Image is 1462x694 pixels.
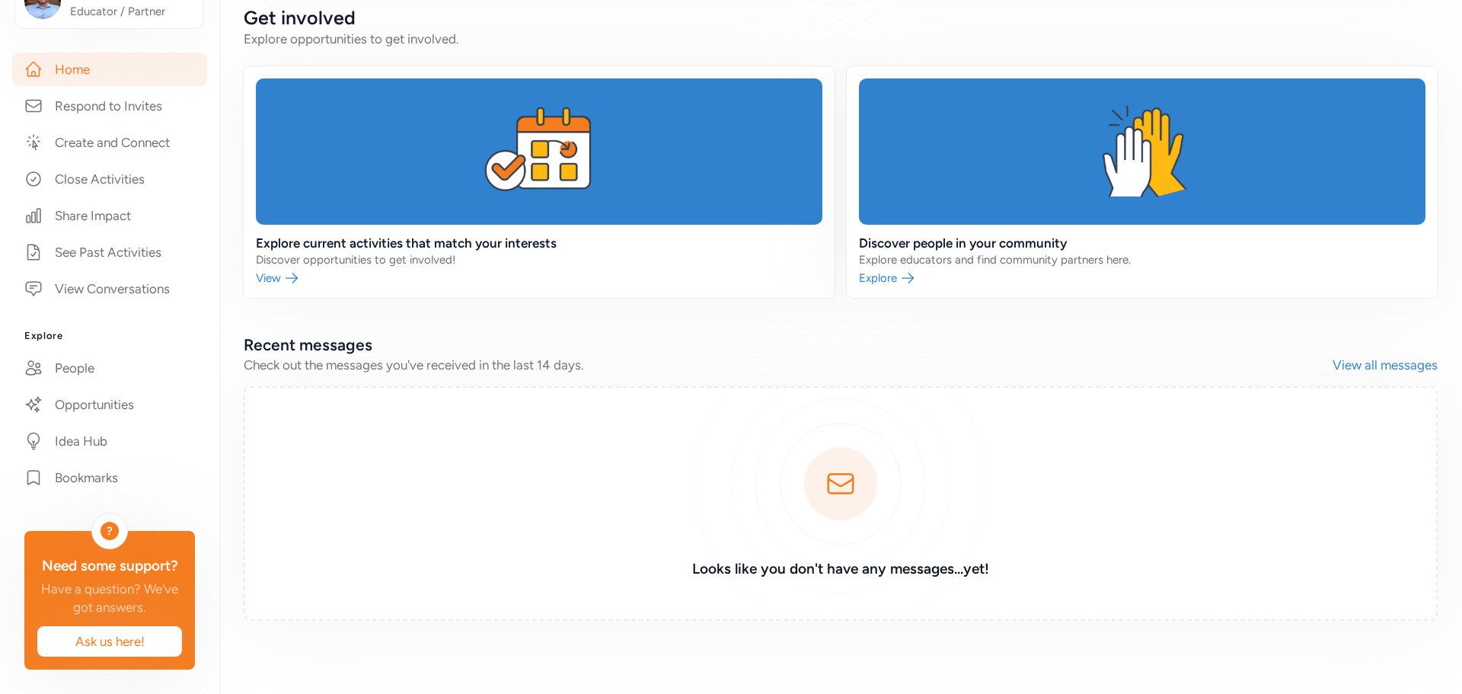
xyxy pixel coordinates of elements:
a: View all messages [1333,356,1438,374]
a: Home [12,53,207,86]
a: Bookmarks [12,461,207,494]
a: Share Impact [12,199,207,232]
h3: Looks like you don't have any messages...yet! [621,558,1060,580]
a: Create and Connect [12,126,207,159]
a: Opportunities [12,388,207,421]
span: Ask us here! [49,632,170,651]
a: Close Activities [12,162,207,196]
div: Explore opportunities to get involved. [244,30,1438,48]
a: View Conversations [12,272,207,305]
a: People [12,351,207,385]
button: Ask us here! [37,625,183,657]
h3: Explore [24,330,195,342]
div: Have a question? We've got answers. [37,580,183,616]
span: Educator / Partner [70,4,193,19]
a: Respond to Invites [12,89,207,123]
div: ? [101,522,119,540]
div: Need some support? [37,555,183,577]
a: See Past Activities [12,235,207,269]
div: Check out the messages you've received in the last 14 days. [244,356,1333,374]
a: Idea Hub [12,424,207,458]
h2: Get involved [244,5,1438,30]
h2: Recent messages [244,334,1333,356]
